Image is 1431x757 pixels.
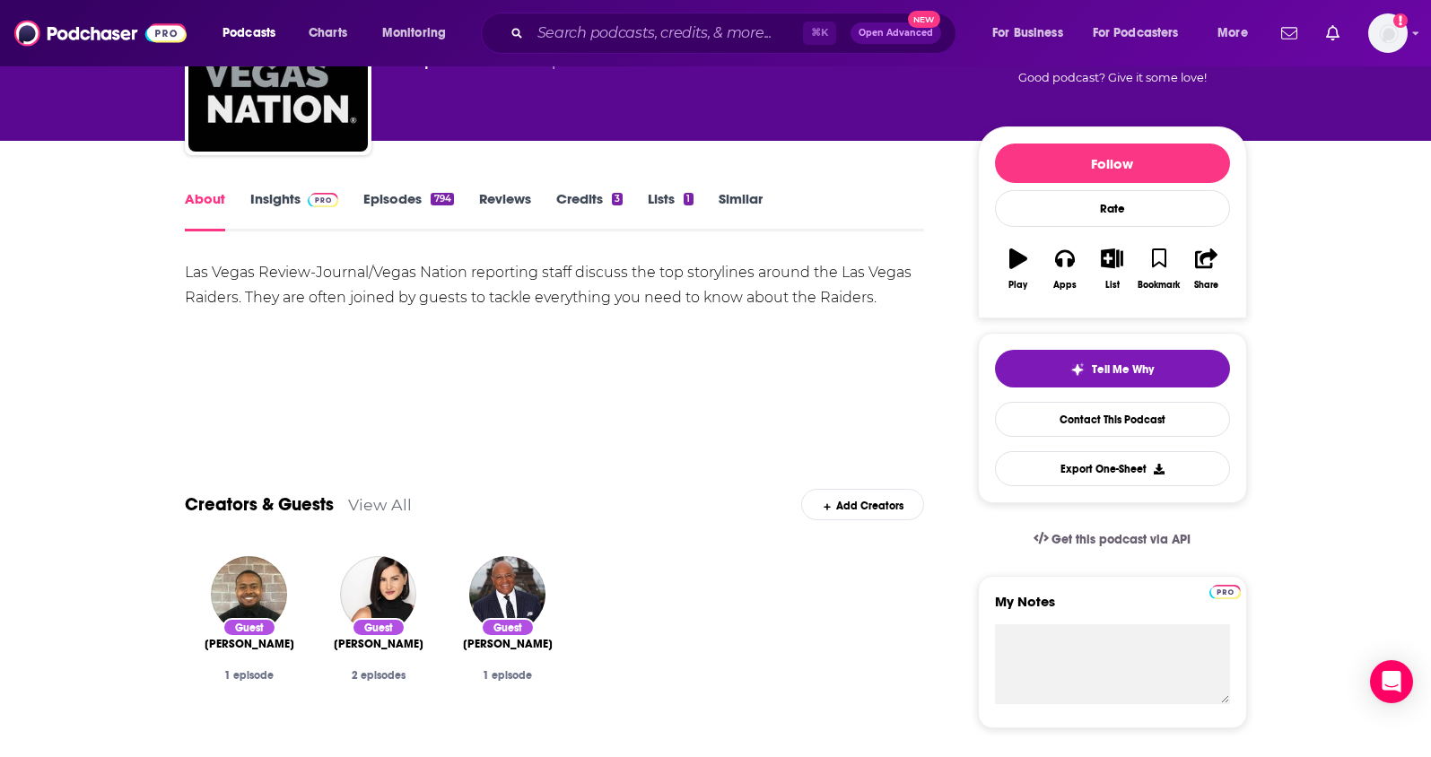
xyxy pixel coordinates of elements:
[210,19,299,48] button: open menu
[185,260,925,310] div: Las Vegas Review-Journal/Vegas Nation reporting staff discuss the top storylines around the Las V...
[1093,21,1179,46] span: For Podcasters
[211,556,287,632] img: Tashan Reed
[1088,237,1135,301] button: List
[859,29,933,38] span: Open Advanced
[803,22,836,45] span: ⌘ K
[463,637,553,651] span: [PERSON_NAME]
[1042,237,1088,301] button: Apps
[309,21,347,46] span: Charts
[995,350,1230,387] button: tell me why sparkleTell Me Why
[1209,582,1241,599] a: Pro website
[995,144,1230,183] button: Follow
[479,190,531,231] a: Reviews
[995,402,1230,437] a: Contact This Podcast
[1368,13,1408,53] span: Logged in as kochristina
[1319,18,1347,48] a: Show notifications dropdown
[1008,280,1027,291] div: Play
[1053,280,1077,291] div: Apps
[995,451,1230,486] button: Export One-Sheet
[1136,237,1182,301] button: Bookmark
[308,193,339,207] img: Podchaser Pro
[992,21,1063,46] span: For Business
[481,618,535,637] div: Guest
[1018,71,1207,84] span: Good podcast? Give it some love!
[199,669,300,682] div: 1 episode
[1393,13,1408,28] svg: Add a profile image
[530,19,803,48] input: Search podcasts, credits, & more...
[1070,362,1085,377] img: tell me why sparkle
[851,22,941,44] button: Open AdvancedNew
[1182,237,1229,301] button: Share
[363,190,453,231] a: Episodes794
[1138,280,1180,291] div: Bookmark
[334,637,423,651] a: Megan Olivi
[556,190,623,231] a: Credits3
[352,618,406,637] div: Guest
[801,489,924,520] div: Add Creators
[908,11,940,28] span: New
[1368,13,1408,53] img: User Profile
[1205,19,1270,48] button: open menu
[463,637,553,651] a: Mike Tirico
[382,21,446,46] span: Monitoring
[612,193,623,205] div: 3
[223,618,276,637] div: Guest
[334,637,423,651] span: [PERSON_NAME]
[458,669,558,682] div: 1 episode
[431,193,453,205] div: 794
[719,190,763,231] a: Similar
[370,19,469,48] button: open menu
[995,190,1230,227] div: Rate
[1209,585,1241,599] img: Podchaser Pro
[469,556,545,632] img: Mike Tirico
[995,237,1042,301] button: Play
[340,556,416,632] img: Megan Olivi
[648,190,693,231] a: Lists1
[14,16,187,50] img: Podchaser - Follow, Share and Rate Podcasts
[1274,18,1304,48] a: Show notifications dropdown
[1370,660,1413,703] div: Open Intercom Messenger
[1081,19,1205,48] button: open menu
[1217,21,1248,46] span: More
[980,19,1086,48] button: open menu
[1105,280,1120,291] div: List
[250,190,339,231] a: InsightsPodchaser Pro
[297,19,358,48] a: Charts
[995,593,1230,624] label: My Notes
[498,13,973,54] div: Search podcasts, credits, & more...
[1051,532,1191,547] span: Get this podcast via API
[1092,362,1154,377] span: Tell Me Why
[684,193,693,205] div: 1
[185,493,334,516] a: Creators & Guests
[205,637,294,651] span: [PERSON_NAME]
[1019,518,1206,561] a: Get this podcast via API
[328,669,429,682] div: 2 episodes
[1368,13,1408,53] button: Show profile menu
[1194,280,1218,291] div: Share
[223,21,275,46] span: Podcasts
[205,637,294,651] a: Tashan Reed
[185,190,225,231] a: About
[348,495,412,514] a: View All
